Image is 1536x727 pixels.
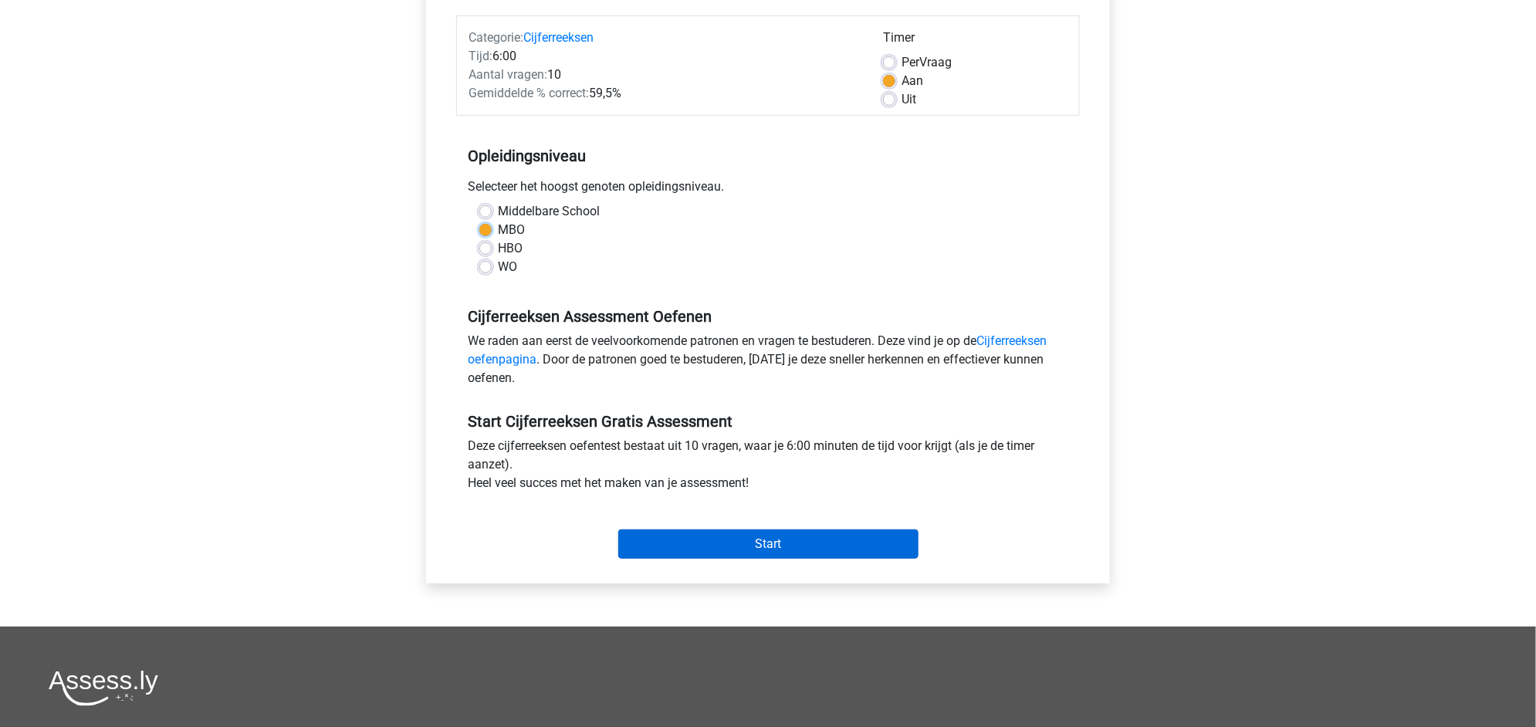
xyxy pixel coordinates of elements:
[902,53,952,72] label: Vraag
[498,239,523,258] label: HBO
[902,90,916,109] label: Uit
[468,307,1068,326] h5: Cijferreeksen Assessment Oefenen
[498,258,517,276] label: WO
[456,437,1080,499] div: Deze cijferreeksen oefentest bestaat uit 10 vragen, waar je 6:00 minuten de tijd voor krijgt (als...
[498,221,525,239] label: MBO
[469,86,589,100] span: Gemiddelde % correct:
[902,72,923,90] label: Aan
[456,178,1080,202] div: Selecteer het hoogst genoten opleidingsniveau.
[457,84,871,103] div: 59,5%
[618,529,919,559] input: Start
[902,55,919,69] span: Per
[49,670,158,706] img: Assessly logo
[456,332,1080,394] div: We raden aan eerst de veelvoorkomende patronen en vragen te bestuderen. Deze vind je op de . Door...
[498,202,600,221] label: Middelbare School
[469,49,492,63] span: Tijd:
[469,67,547,82] span: Aantal vragen:
[883,29,1067,53] div: Timer
[468,412,1068,431] h5: Start Cijferreeksen Gratis Assessment
[457,66,871,84] div: 10
[457,47,871,66] div: 6:00
[469,30,523,45] span: Categorie:
[523,30,594,45] a: Cijferreeksen
[468,140,1068,171] h5: Opleidingsniveau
